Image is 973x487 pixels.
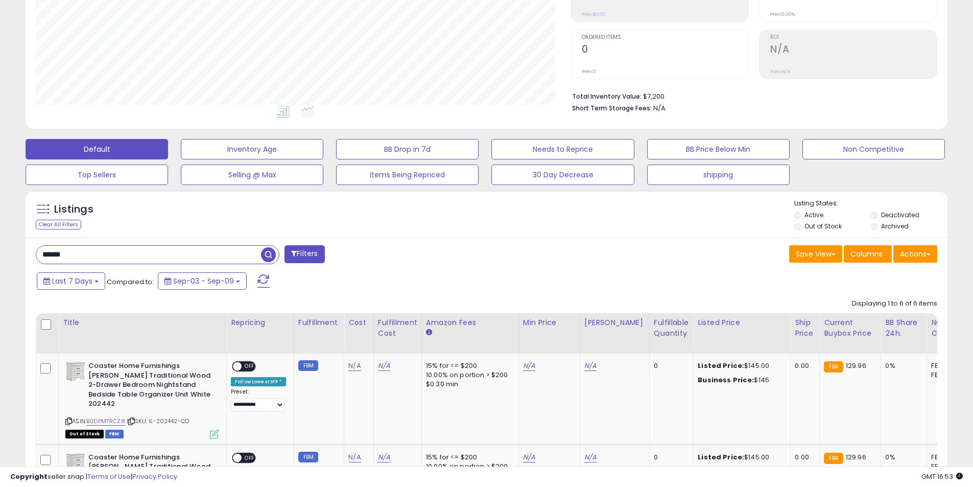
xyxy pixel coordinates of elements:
[36,220,81,229] div: Clear All Filters
[852,299,937,309] div: Displaying 1 to 6 of 6 items
[336,139,479,159] button: BB Drop in 7d
[88,361,212,411] b: Coaster Home Furnishings [PERSON_NAME] Traditional Wood 2-Drawer Bedroom Nightstand Bedside Table...
[348,361,361,371] a: N/A
[698,361,782,370] div: $145.00
[572,89,930,102] li: $7,200
[653,103,666,113] span: N/A
[378,317,417,339] div: Fulfillment Cost
[107,277,154,287] span: Compared to:
[584,452,597,462] a: N/A
[802,139,945,159] button: Non Competitive
[87,472,131,481] a: Terms of Use
[26,139,168,159] button: Default
[348,452,361,462] a: N/A
[378,452,390,462] a: N/A
[426,317,514,328] div: Amazon Fees
[770,43,937,57] h2: N/A
[582,11,606,17] small: Prev: $0.00
[824,317,876,339] div: Current Buybox Price
[63,317,222,328] div: Title
[647,165,790,185] button: shipping
[26,165,168,185] button: Top Sellers
[885,317,922,339] div: BB Share 24h.
[523,361,535,371] a: N/A
[426,328,432,337] small: Amazon Fees.
[231,377,286,386] div: Follow Lowest SFP *
[789,245,842,263] button: Save View
[378,361,390,371] a: N/A
[65,430,104,438] span: All listings that are currently out of stock and unavailable for purchase on Amazon
[348,317,369,328] div: Cost
[491,139,634,159] button: Needs to Reprice
[931,361,965,370] div: FBA: n/a
[582,68,596,75] small: Prev: 0
[698,317,786,328] div: Listed Price
[523,317,576,328] div: Min Price
[885,361,919,370] div: 0%
[584,317,645,328] div: [PERSON_NAME]
[426,380,511,389] div: $0.30 min
[921,472,963,481] span: 2025-09-17 16:53 GMT
[242,362,258,371] span: OFF
[37,272,105,290] button: Last 7 Days
[582,35,748,40] span: Ordered Items
[242,453,258,462] span: OFF
[931,370,965,380] div: FBM: n/a
[654,453,685,462] div: 0
[298,317,340,328] div: Fulfillment
[523,452,535,462] a: N/A
[850,249,883,259] span: Columns
[844,245,892,263] button: Columns
[824,361,843,373] small: FBA
[52,276,92,286] span: Last 7 Days
[105,430,124,438] span: FBM
[846,361,866,370] span: 129.96
[698,361,744,370] b: Listed Price:
[127,417,189,425] span: | SKU: IL-202442-CO
[54,202,93,217] h5: Listings
[795,453,812,462] div: 0.00
[86,417,125,426] a: B0DPM7RCZ8
[65,361,219,437] div: ASIN:
[893,245,937,263] button: Actions
[804,211,823,219] label: Active
[698,375,754,385] b: Business Price:
[582,43,748,57] h2: 0
[770,11,795,17] small: Prev: 0.00%
[824,453,843,464] small: FBA
[491,165,634,185] button: 30 Day Decrease
[158,272,247,290] button: Sep-03 - Sep-09
[654,317,689,339] div: Fulfillable Quantity
[698,452,744,462] b: Listed Price:
[770,68,790,75] small: Prev: N/A
[181,165,323,185] button: Selling @ Max
[794,199,947,208] p: Listing States:
[795,317,815,339] div: Ship Price
[931,317,968,339] div: Num of Comp.
[584,361,597,371] a: N/A
[881,222,909,230] label: Archived
[298,360,318,371] small: FBM
[173,276,234,286] span: Sep-03 - Sep-09
[231,388,286,411] div: Preset:
[804,222,842,230] label: Out of Stock
[572,104,652,112] b: Short Term Storage Fees:
[698,376,782,385] div: $145
[426,453,511,462] div: 15% for <= $200
[647,139,790,159] button: BB Price Below Min
[132,472,177,481] a: Privacy Policy
[881,211,919,219] label: Deactivated
[284,245,324,263] button: Filters
[298,452,318,462] small: FBM
[846,452,866,462] span: 129.96
[698,453,782,462] div: $145.00
[65,453,86,473] img: 41-XksIcRSL._SL40_.jpg
[426,361,511,370] div: 15% for <= $200
[65,361,86,382] img: 41-XksIcRSL._SL40_.jpg
[336,165,479,185] button: Items Being Repriced
[231,317,290,328] div: Repricing
[770,35,937,40] span: ROI
[885,453,919,462] div: 0%
[10,472,177,482] div: seller snap | |
[181,139,323,159] button: Inventory Age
